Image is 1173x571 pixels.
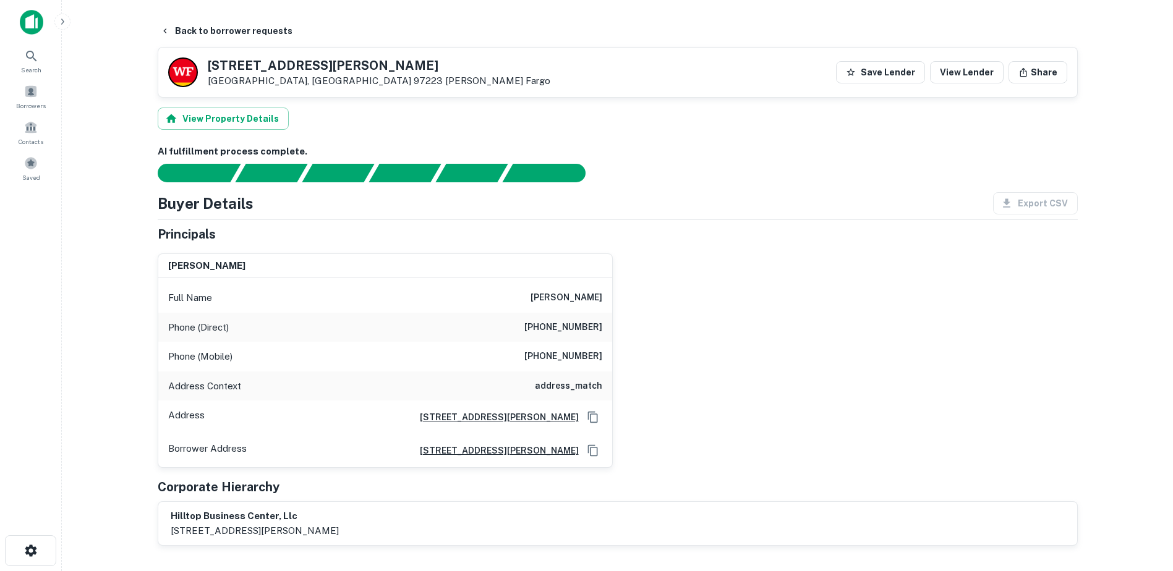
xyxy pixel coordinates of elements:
[20,10,43,35] img: capitalize-icon.png
[155,20,297,42] button: Back to borrower requests
[410,410,579,424] a: [STREET_ADDRESS][PERSON_NAME]
[235,164,307,182] div: Your request is received and processing...
[1009,61,1067,83] button: Share
[158,108,289,130] button: View Property Details
[584,441,602,460] button: Copy Address
[302,164,374,182] div: Documents found, AI parsing details...
[21,65,41,75] span: Search
[435,164,508,182] div: Principals found, still searching for contact information. This may take time...
[4,80,58,113] a: Borrowers
[143,164,236,182] div: Sending borrower request to AI...
[4,116,58,149] a: Contacts
[158,225,216,243] h5: Principals
[208,59,550,72] h5: [STREET_ADDRESS][PERSON_NAME]
[22,172,40,182] span: Saved
[16,101,46,111] span: Borrowers
[369,164,441,182] div: Principals found, AI now looking for contact information...
[503,164,600,182] div: AI fulfillment process complete.
[584,408,602,426] button: Copy Address
[171,523,339,538] p: [STREET_ADDRESS][PERSON_NAME]
[168,259,245,273] h6: [PERSON_NAME]
[4,44,58,77] a: Search
[836,61,925,83] button: Save Lender
[1111,472,1173,531] iframe: Chat Widget
[445,75,550,86] a: [PERSON_NAME] Fargo
[158,192,254,214] h4: Buyer Details
[168,441,247,460] p: Borrower Address
[531,290,602,305] h6: [PERSON_NAME]
[410,444,579,457] a: [STREET_ADDRESS][PERSON_NAME]
[19,137,43,146] span: Contacts
[168,408,205,426] p: Address
[208,75,550,87] p: [GEOGRAPHIC_DATA], [GEOGRAPHIC_DATA] 97223
[158,145,1078,159] h6: AI fulfillment process complete.
[524,320,602,335] h6: [PHONE_NUMBER]
[168,290,212,305] p: Full Name
[4,151,58,185] a: Saved
[168,379,241,394] p: Address Context
[535,379,602,394] h6: address_match
[168,349,232,364] p: Phone (Mobile)
[168,320,229,335] p: Phone (Direct)
[158,478,279,496] h5: Corporate Hierarchy
[930,61,1004,83] a: View Lender
[524,349,602,364] h6: [PHONE_NUMBER]
[171,509,339,523] h6: hilltop business center, llc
